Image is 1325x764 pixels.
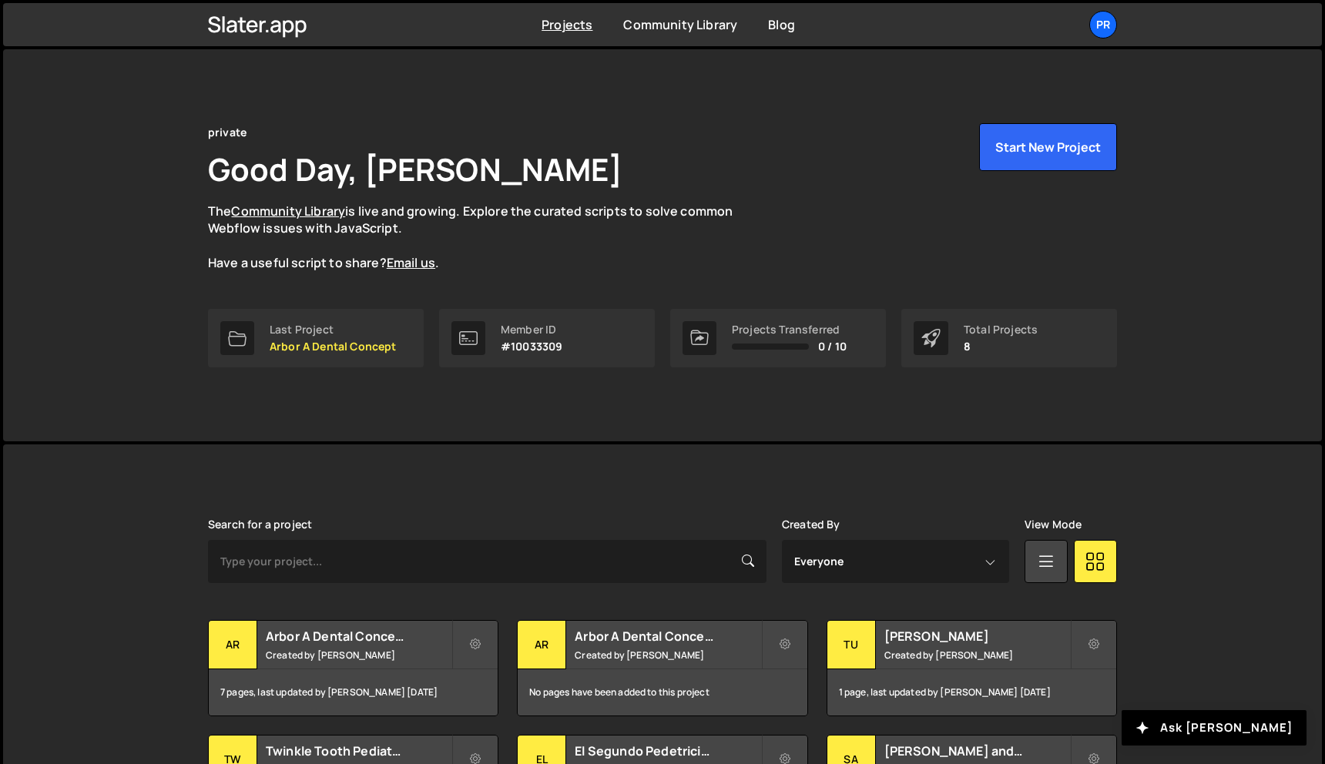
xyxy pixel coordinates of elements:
span: 0 / 10 [818,340,847,353]
a: Tu [PERSON_NAME] Created by [PERSON_NAME] 1 page, last updated by [PERSON_NAME] [DATE] [827,620,1117,716]
a: Community Library [623,16,737,33]
p: The is live and growing. Explore the curated scripts to solve common Webflow issues with JavaScri... [208,203,763,272]
div: Ar [209,621,257,669]
a: Ar Arbor A Dental Concept Created by [PERSON_NAME] 7 pages, last updated by [PERSON_NAME] [DATE] [208,620,498,716]
div: Last Project [270,323,397,336]
a: Email us [387,254,435,271]
a: Last Project Arbor A Dental Concept [208,309,424,367]
h2: Arbor A Dental Concept [266,628,451,645]
h2: [PERSON_NAME] and [PERSON_NAME] [884,742,1070,759]
div: private [208,123,247,142]
p: Arbor A Dental Concept [270,340,397,353]
p: #10033309 [501,340,562,353]
div: No pages have been added to this project [518,669,807,715]
div: 1 page, last updated by [PERSON_NAME] [DATE] [827,669,1116,715]
label: Search for a project [208,518,312,531]
button: Ask [PERSON_NAME] [1122,710,1307,746]
h1: Good Day, [PERSON_NAME] [208,148,622,190]
div: Ar [518,621,566,669]
label: View Mode [1025,518,1082,531]
small: Created by [PERSON_NAME] [575,648,760,662]
h2: [PERSON_NAME] [884,628,1070,645]
a: Projects [542,16,592,33]
div: Tu [827,621,876,669]
h2: Twinkle Tooth Pediatric [266,742,451,759]
p: 8 [964,340,1038,353]
div: Member ID [501,323,562,336]
small: Created by [PERSON_NAME] [266,648,451,662]
div: Total Projects [964,323,1038,336]
button: Start New Project [979,123,1117,171]
h2: Arbor A Dental Concept [575,628,760,645]
a: Ar Arbor A Dental Concept Created by [PERSON_NAME] No pages have been added to this project [517,620,807,716]
a: Community Library [231,203,345,219]
input: Type your project... [208,540,766,583]
a: pr [1089,11,1117,39]
div: 7 pages, last updated by [PERSON_NAME] [DATE] [209,669,498,715]
small: Created by [PERSON_NAME] [884,648,1070,662]
div: Projects Transferred [732,323,847,336]
a: Blog [768,16,795,33]
label: Created By [782,518,840,531]
h2: El Segundo Pedetrician [575,742,760,759]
